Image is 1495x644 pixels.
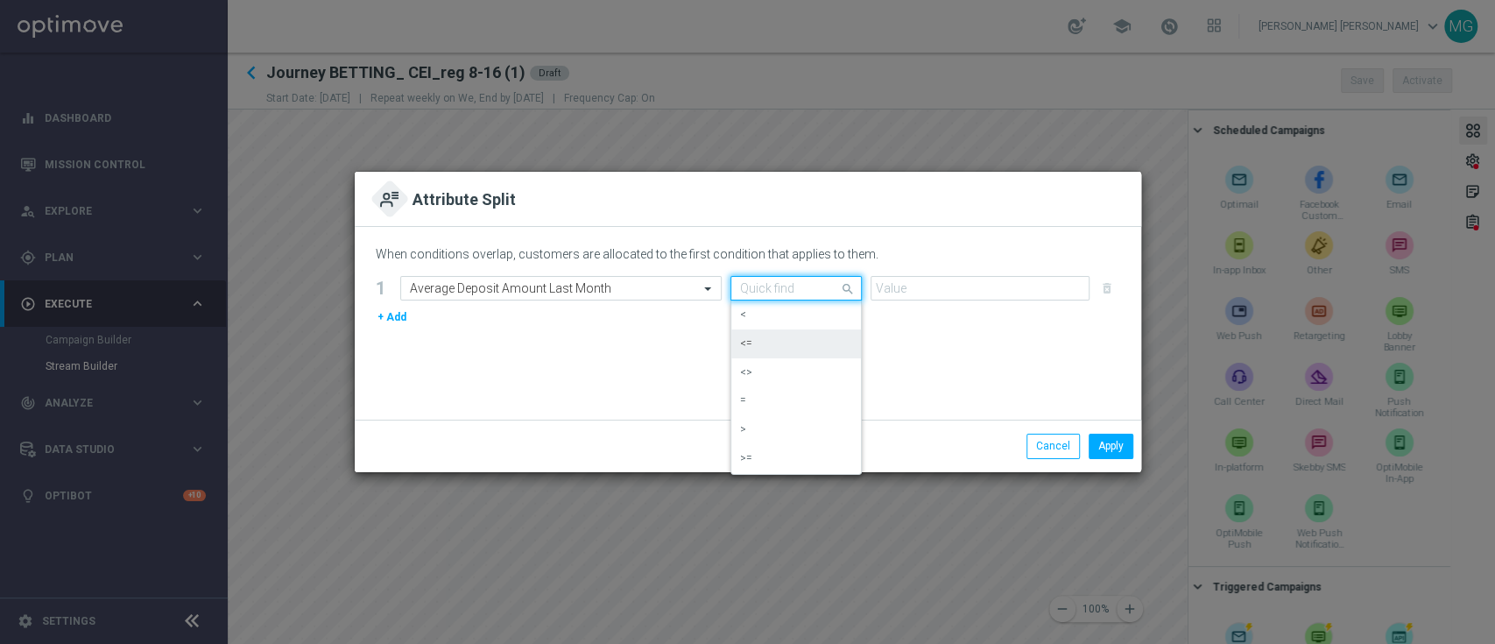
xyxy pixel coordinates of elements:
[730,301,862,475] ng-dropdown-panel: Options list
[740,444,852,473] div: >=
[740,451,752,466] label: >=
[380,190,398,209] img: attribute.svg
[1026,434,1080,458] button: Cancel
[740,329,852,358] div: <=
[413,189,516,213] h2: Attribute Split
[400,276,722,301] ng-select: Average Deposit Amount Last Month
[871,276,1090,301] input: Value
[740,301,852,329] div: <
[1089,434,1133,458] button: Apply
[740,308,746,322] label: <
[740,358,852,387] div: <>
[376,308,408,327] button: + Add
[740,365,752,380] label: <>
[376,281,391,296] div: 1
[740,393,746,408] label: =
[740,336,752,351] label: <=
[740,422,746,437] label: >
[740,415,852,444] div: >
[740,386,852,415] div: =
[376,244,1120,269] div: When conditions overlap, customers are allocated to the first condition that applies to them.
